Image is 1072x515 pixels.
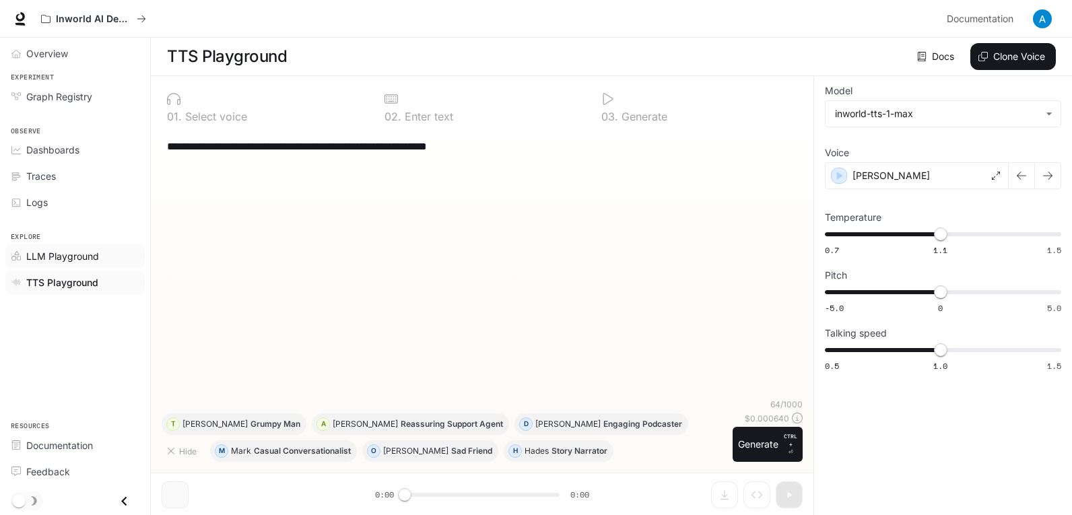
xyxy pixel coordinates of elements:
span: Dark mode toggle [12,493,26,508]
button: User avatar [1029,5,1056,32]
p: [PERSON_NAME] [383,447,448,455]
span: 1.5 [1047,244,1061,256]
p: 64 / 1000 [770,399,803,410]
span: Graph Registry [26,90,92,104]
button: T[PERSON_NAME]Grumpy Man [162,413,306,435]
a: Dashboards [5,138,145,162]
span: TTS Playground [26,275,98,289]
span: Documentation [26,438,93,452]
p: CTRL + [784,432,797,448]
span: 1.5 [1047,360,1061,372]
p: Generate [618,111,667,122]
p: Engaging Podcaster [603,420,682,428]
p: $ 0.000640 [745,413,789,424]
span: LLM Playground [26,249,99,263]
button: All workspaces [35,5,152,32]
h1: TTS Playground [167,43,287,70]
p: ⏎ [784,432,797,456]
p: [PERSON_NAME] [182,420,248,428]
span: 1.1 [933,244,947,256]
span: Documentation [947,11,1013,28]
a: Traces [5,164,145,188]
a: Logs [5,191,145,214]
div: A [317,413,329,435]
span: 0.7 [825,244,839,256]
span: Overview [26,46,68,61]
span: Traces [26,169,56,183]
button: Close drawer [109,487,139,515]
button: HHadesStory Narrator [504,440,613,462]
p: Reassuring Support Agent [401,420,503,428]
p: Pitch [825,271,847,280]
span: Feedback [26,465,70,479]
button: D[PERSON_NAME]Engaging Podcaster [514,413,688,435]
span: 5.0 [1047,302,1061,314]
button: A[PERSON_NAME]Reassuring Support Agent [312,413,509,435]
p: 0 2 . [384,111,401,122]
p: Casual Conversationalist [254,447,351,455]
div: T [167,413,179,435]
div: D [520,413,532,435]
p: Temperature [825,213,881,222]
p: Enter text [401,111,453,122]
p: Hades [525,447,549,455]
p: Inworld AI Demos [56,13,131,25]
a: Overview [5,42,145,65]
span: 0 [938,302,943,314]
span: 1.0 [933,360,947,372]
p: Select voice [182,111,247,122]
button: MMarkCasual Conversationalist [210,440,357,462]
span: Logs [26,195,48,209]
button: O[PERSON_NAME]Sad Friend [362,440,498,462]
p: Sad Friend [451,447,492,455]
div: inworld-tts-1-max [826,101,1061,127]
span: 0.5 [825,360,839,372]
p: Story Narrator [551,447,607,455]
button: Clone Voice [970,43,1056,70]
a: LLM Playground [5,244,145,268]
a: Documentation [5,434,145,457]
p: 0 1 . [167,111,182,122]
a: Documentation [941,5,1024,32]
span: -5.0 [825,302,844,314]
span: Dashboards [26,143,79,157]
a: Feedback [5,460,145,483]
p: [PERSON_NAME] [535,420,601,428]
p: Mark [231,447,251,455]
p: [PERSON_NAME] [333,420,398,428]
p: [PERSON_NAME] [852,169,930,182]
p: Model [825,86,852,96]
p: Talking speed [825,329,887,338]
a: Graph Registry [5,85,145,108]
p: Voice [825,148,849,158]
div: O [368,440,380,462]
img: User avatar [1033,9,1052,28]
button: Hide [162,440,205,462]
div: H [509,440,521,462]
p: 0 3 . [601,111,618,122]
div: inworld-tts-1-max [835,107,1039,121]
p: Grumpy Man [250,420,300,428]
a: Docs [914,43,960,70]
a: TTS Playground [5,271,145,294]
div: M [215,440,228,462]
button: GenerateCTRL +⏎ [733,427,803,462]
